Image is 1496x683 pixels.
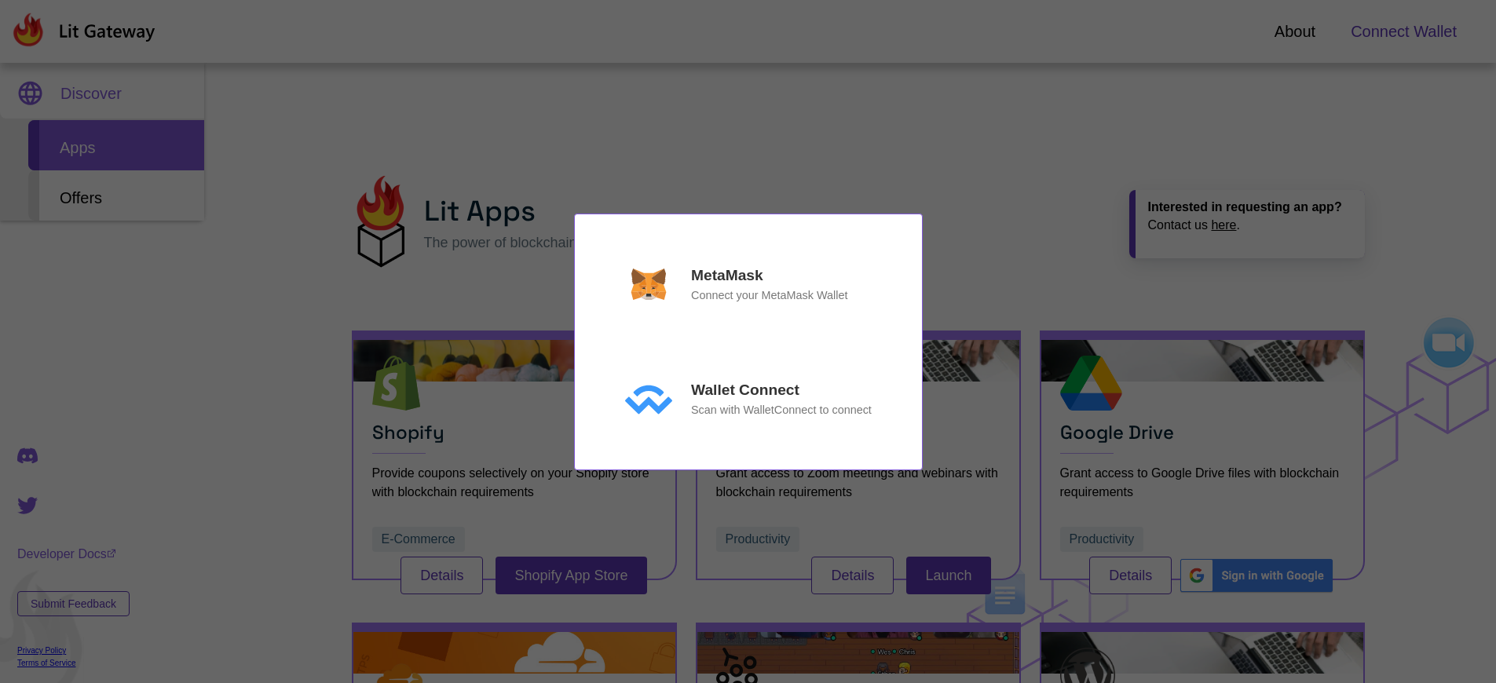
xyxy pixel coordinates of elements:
[691,402,872,419] p: Scan with WalletConnect to connect
[625,268,672,300] img: svg+xml;base64,PHN2ZyBoZWlnaHQ9IjM1NSIgdmlld0JveD0iMCAwIDM5NyAzNTUiIHdpZHRoPSIzOTciIHhtbG5zPSJodH...
[691,287,847,304] p: Connect your MetaMask Wallet
[691,265,763,287] p: MetaMask
[691,379,799,402] p: Wallet Connect
[625,383,672,415] img: svg+xml;base64,PHN2ZyBoZWlnaHQ9IjI0NiIgdmlld0JveD0iMCAwIDQwMCAyNDYiIHdpZHRoPSI0MDAiIHhtbG5zPSJodH...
